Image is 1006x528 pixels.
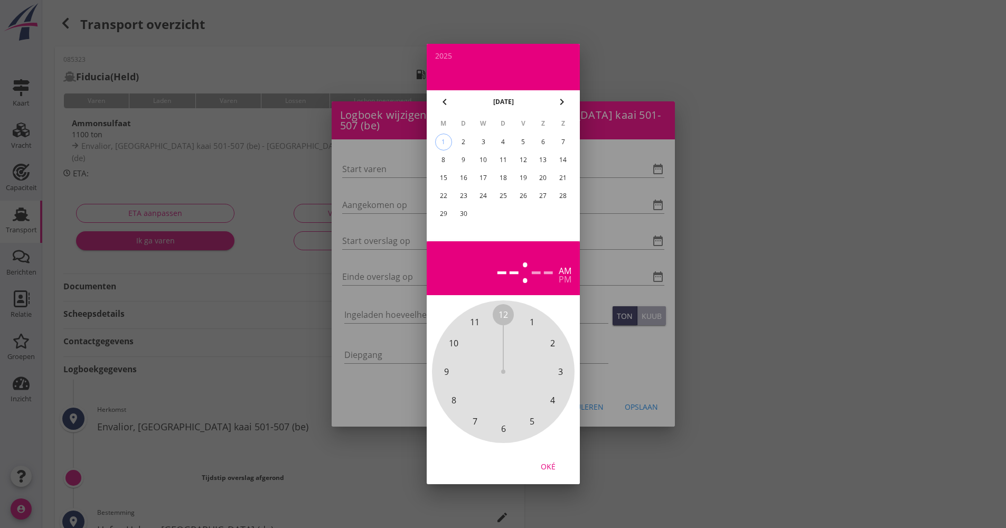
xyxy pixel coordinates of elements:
span: 6 [501,422,505,435]
th: D [494,115,513,133]
button: 7 [554,134,571,150]
div: Oké [533,461,563,472]
button: 9 [455,152,472,168]
span: 1 [529,316,534,328]
button: 12 [514,152,531,168]
button: 20 [534,169,551,186]
button: 11 [494,152,511,168]
i: chevron_right [556,96,568,108]
button: 27 [534,187,551,204]
span: 11 [470,316,480,328]
button: Oké [525,457,571,476]
button: 19 [514,169,531,186]
div: am [559,267,571,275]
button: 18 [494,169,511,186]
button: 25 [494,187,511,204]
th: Z [533,115,552,133]
span: 7 [472,415,477,428]
button: 4 [494,134,511,150]
div: pm [559,275,571,284]
th: V [513,115,532,133]
span: 8 [451,394,456,407]
button: 14 [554,152,571,168]
button: 5 [514,134,531,150]
button: 24 [475,187,492,204]
button: 10 [475,152,492,168]
button: 23 [455,187,472,204]
button: 2 [455,134,472,150]
div: 1 [435,134,451,150]
span: : [520,250,530,287]
button: 17 [475,169,492,186]
button: 29 [435,205,452,222]
span: 3 [558,365,562,378]
div: -- [496,250,520,287]
span: 5 [529,415,534,428]
button: 28 [554,187,571,204]
button: 15 [435,169,452,186]
button: 21 [554,169,571,186]
th: D [454,115,473,133]
span: 12 [499,308,508,321]
th: W [474,115,493,133]
button: 16 [455,169,472,186]
button: 8 [435,152,452,168]
span: 9 [444,365,448,378]
span: 2 [550,337,555,350]
button: 22 [435,187,452,204]
div: 2025 [435,52,571,60]
span: 4 [550,394,555,407]
span: 10 [449,337,458,350]
button: 30 [455,205,472,222]
i: chevron_left [438,96,451,108]
button: 13 [534,152,551,168]
button: 26 [514,187,531,204]
button: 1 [435,134,452,150]
button: 3 [475,134,492,150]
th: Z [553,115,572,133]
div: -- [530,250,554,287]
th: M [434,115,453,133]
button: 6 [534,134,551,150]
button: [DATE] [490,94,516,110]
